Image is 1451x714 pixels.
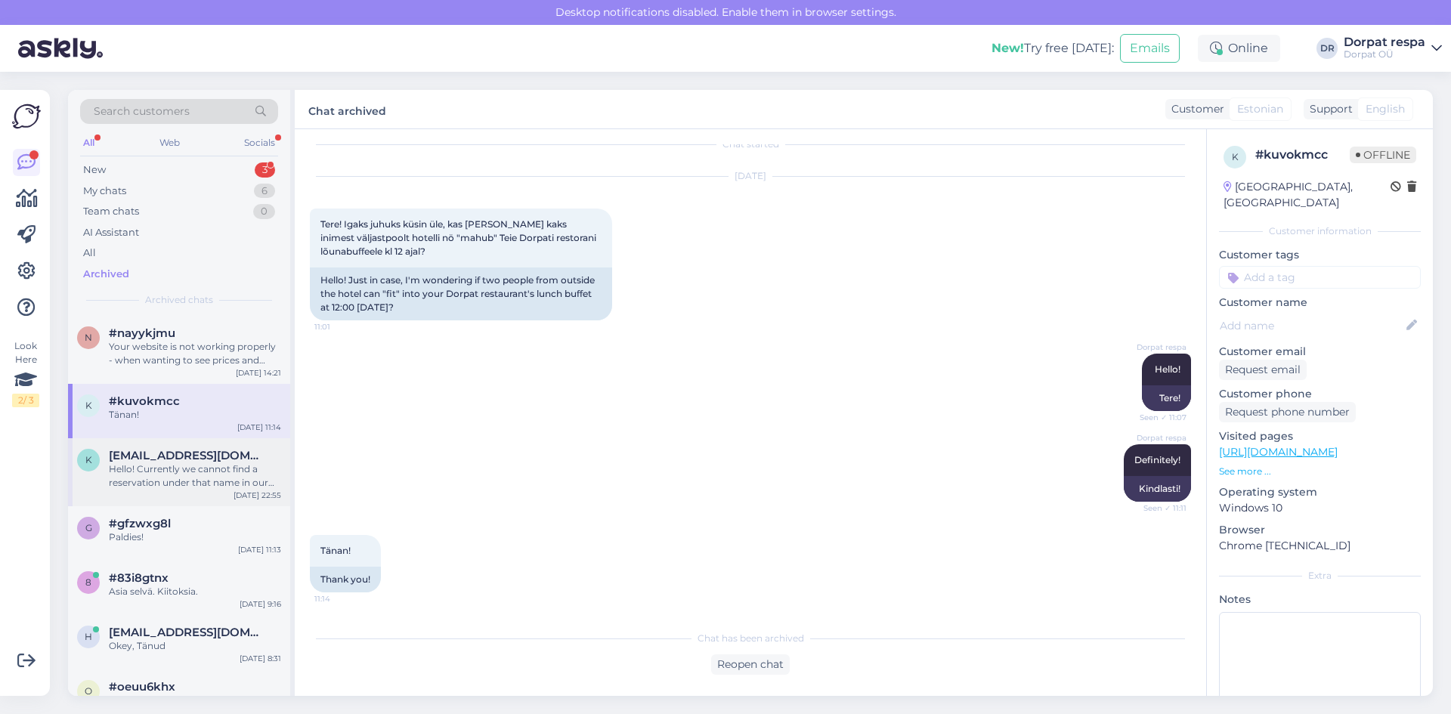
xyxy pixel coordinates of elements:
[1219,465,1421,478] p: See more ...
[254,184,275,199] div: 6
[1304,101,1353,117] div: Support
[109,394,180,408] span: #kuvokmcc
[1366,101,1405,117] span: English
[1219,500,1421,516] p: Windows 10
[1219,445,1338,459] a: [URL][DOMAIN_NAME]
[1219,266,1421,289] input: Add a tag
[314,593,371,604] span: 11:14
[1219,428,1421,444] p: Visited pages
[83,184,126,199] div: My chats
[1219,402,1356,422] div: Request phone number
[1219,360,1307,380] div: Request email
[237,422,281,433] div: [DATE] 11:14
[85,685,92,697] span: o
[109,585,281,598] div: Asia selvä. Kiitoksia.
[1124,476,1191,502] div: Kindlasti!
[83,267,129,282] div: Archived
[1224,179,1391,211] div: [GEOGRAPHIC_DATA], [GEOGRAPHIC_DATA]
[94,104,190,119] span: Search customers
[1344,36,1442,60] a: Dorpat respaDorpat OÜ
[253,204,275,219] div: 0
[711,654,790,675] div: Reopen chat
[12,339,39,407] div: Look Here
[85,400,92,411] span: k
[1220,317,1403,334] input: Add name
[698,632,804,645] span: Chat has been archived
[310,267,612,320] div: Hello! Just in case, I'm wondering if two people from outside the hotel can "fit" into your Dorpa...
[234,490,281,501] div: [DATE] 22:55
[1232,151,1239,162] span: k
[109,462,281,490] div: Hello! Currently we cannot find a reservation under that name in our system. Please try again and...
[308,99,386,119] label: Chat archived
[1344,48,1425,60] div: Dorpat OÜ
[83,204,139,219] div: Team chats
[236,367,281,379] div: [DATE] 14:21
[1219,484,1421,500] p: Operating system
[85,332,92,343] span: n
[83,246,96,261] div: All
[320,545,351,556] span: Tänan!
[109,680,175,694] span: #oeuu6khx
[992,39,1114,57] div: Try free [DATE]:
[238,544,281,555] div: [DATE] 11:13
[992,41,1024,55] b: New!
[156,133,183,153] div: Web
[12,102,41,131] img: Askly Logo
[80,133,97,153] div: All
[85,631,92,642] span: h
[1219,522,1421,538] p: Browser
[1130,432,1186,444] span: Dorpat respa
[255,162,275,178] div: 3
[1219,247,1421,263] p: Customer tags
[1130,412,1186,423] span: Seen ✓ 11:07
[83,162,106,178] div: New
[1130,502,1186,514] span: Seen ✓ 11:11
[1350,147,1416,163] span: Offline
[241,133,278,153] div: Socials
[314,321,371,332] span: 11:01
[240,598,281,610] div: [DATE] 9:16
[83,225,139,240] div: AI Assistant
[1219,569,1421,583] div: Extra
[109,340,281,367] div: Your website is not working properly - when wanting to see prices and availability the cursor can...
[109,408,281,422] div: Tänan!
[1134,454,1180,465] span: Definitely!
[310,169,1191,183] div: [DATE]
[12,394,39,407] div: 2 / 3
[109,517,171,530] span: #gfzwxg8l
[109,530,281,544] div: Paldies!
[145,293,213,307] span: Archived chats
[1155,363,1180,375] span: Hello!
[109,449,266,462] span: kristikant@hotmail.com
[1219,224,1421,238] div: Customer information
[1130,342,1186,353] span: Dorpat respa
[1142,385,1191,411] div: Tere!
[1219,592,1421,607] p: Notes
[109,626,266,639] span: heli94@icloud.com
[109,639,281,653] div: Okey, Tänud
[1255,146,1350,164] div: # kuvokmcc
[1316,38,1338,59] div: DR
[85,576,91,588] span: 8
[310,567,381,592] div: Thank you!
[1344,36,1425,48] div: Dorpat respa
[1165,101,1224,117] div: Customer
[85,522,92,533] span: g
[310,138,1191,151] div: Chat started
[1219,538,1421,554] p: Chrome [TECHNICAL_ID]
[1120,34,1180,63] button: Emails
[85,454,92,465] span: k
[1219,295,1421,311] p: Customer name
[109,326,175,340] span: #nayykjmu
[1237,101,1283,117] span: Estonian
[1198,35,1280,62] div: Online
[1219,386,1421,402] p: Customer phone
[320,218,599,257] span: Tere! Igaks juhuks küsin üle, kas [PERSON_NAME] kaks inimest väljastpoolt hotelli nö "mahub" Teie...
[1219,344,1421,360] p: Customer email
[240,653,281,664] div: [DATE] 8:31
[109,571,169,585] span: #83i8gtnx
